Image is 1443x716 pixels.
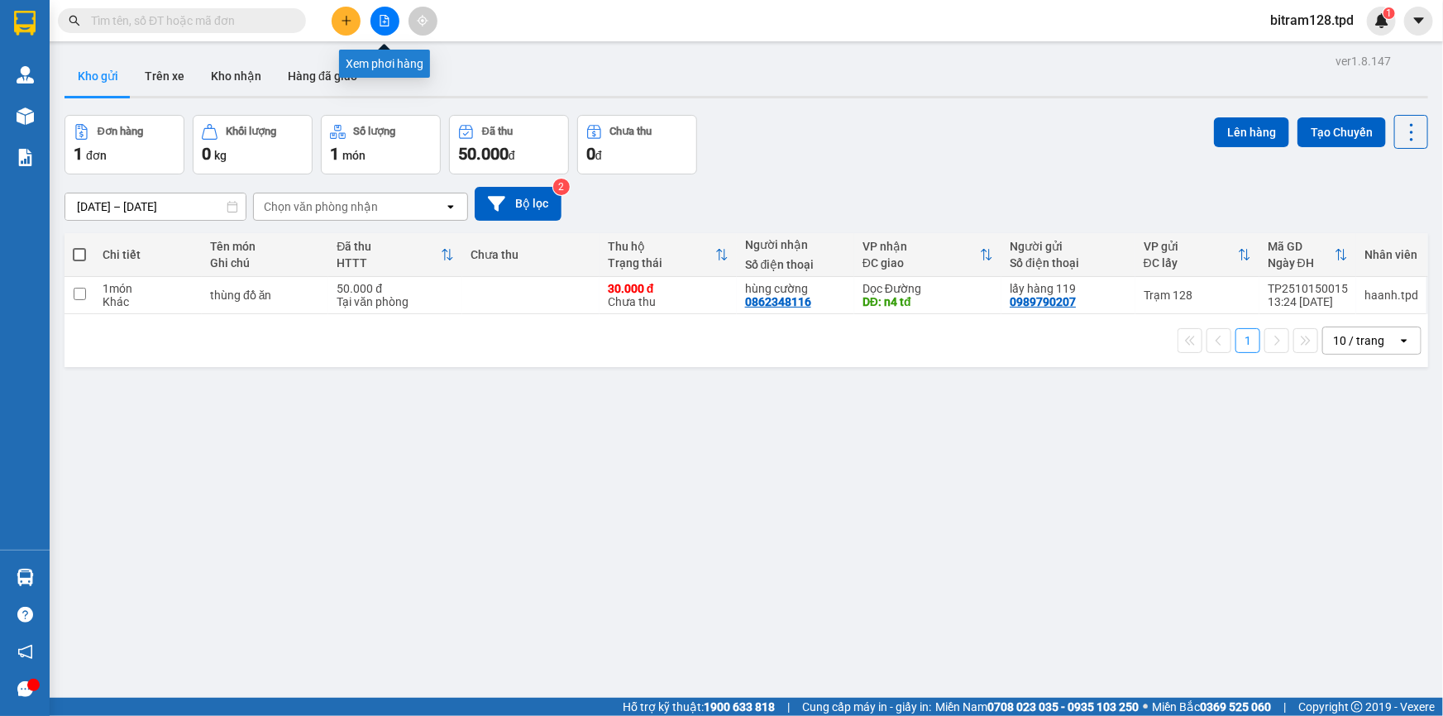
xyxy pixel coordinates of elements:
[337,295,454,308] div: Tại văn phòng
[210,256,320,270] div: Ghi chú
[131,56,198,96] button: Trên xe
[444,200,457,213] svg: open
[103,248,194,261] div: Chi tiết
[69,15,80,26] span: search
[339,50,430,78] div: Xem phơi hàng
[17,107,34,125] img: warehouse-icon
[458,144,509,164] span: 50.000
[600,233,737,277] th: Toggle SortBy
[1152,698,1271,716] span: Miền Bắc
[862,295,993,308] div: DĐ: n4 tđ
[226,126,276,137] div: Khối lượng
[1214,117,1289,147] button: Lên hàng
[193,115,313,174] button: Khối lượng0kg
[608,282,729,295] div: 30.000 đ
[17,644,33,660] span: notification
[1010,256,1127,270] div: Số điện thoại
[935,698,1139,716] span: Miền Nam
[17,569,34,586] img: warehouse-icon
[623,698,775,716] span: Hỗ trợ kỹ thuật:
[198,56,275,96] button: Kho nhận
[98,126,143,137] div: Đơn hàng
[471,248,591,261] div: Chưa thu
[745,238,846,251] div: Người nhận
[577,115,697,174] button: Chưa thu0đ
[409,7,437,36] button: aim
[1257,10,1367,31] span: bitram128.tpd
[1364,248,1418,261] div: Nhân viên
[1259,233,1356,277] th: Toggle SortBy
[1351,701,1363,713] span: copyright
[1268,295,1348,308] div: 13:24 [DATE]
[704,700,775,714] strong: 1900 633 818
[1374,13,1389,28] img: icon-new-feature
[86,149,107,162] span: đơn
[745,258,846,271] div: Số điện thoại
[802,698,931,716] span: Cung cấp máy in - giấy in:
[275,56,370,96] button: Hàng đã giao
[65,56,131,96] button: Kho gửi
[264,198,378,215] div: Chọn văn phòng nhận
[595,149,602,162] span: đ
[1268,282,1348,295] div: TP2510150015
[17,149,34,166] img: solution-icon
[1144,240,1238,253] div: VP gửi
[1404,7,1433,36] button: caret-down
[509,149,515,162] span: đ
[337,240,441,253] div: Đã thu
[586,144,595,164] span: 0
[17,681,33,697] span: message
[745,295,811,308] div: 0862348116
[342,149,366,162] span: món
[17,607,33,623] span: question-circle
[1200,700,1271,714] strong: 0369 525 060
[745,282,846,295] div: hùng cường
[1268,240,1335,253] div: Mã GD
[1383,7,1395,19] sup: 1
[1144,256,1238,270] div: ĐC lấy
[482,126,513,137] div: Đã thu
[65,193,246,220] input: Select a date range.
[1235,328,1260,353] button: 1
[74,144,83,164] span: 1
[214,149,227,162] span: kg
[210,240,320,253] div: Tên món
[862,256,980,270] div: ĐC giao
[1135,233,1259,277] th: Toggle SortBy
[14,11,36,36] img: logo-vxr
[1010,282,1127,295] div: lấy hàng 119
[1010,240,1127,253] div: Người gửi
[328,233,462,277] th: Toggle SortBy
[1144,289,1251,302] div: Trạm 128
[354,126,396,137] div: Số lượng
[330,144,339,164] span: 1
[1386,7,1392,19] span: 1
[321,115,441,174] button: Số lượng1món
[608,256,715,270] div: Trạng thái
[202,144,211,164] span: 0
[1143,704,1148,710] span: ⚪️
[379,15,390,26] span: file-add
[1333,332,1384,349] div: 10 / trang
[553,179,570,195] sup: 2
[337,256,441,270] div: HTTT
[210,289,320,302] div: thùng đồ ăn
[417,15,428,26] span: aim
[65,115,184,174] button: Đơn hàng1đơn
[341,15,352,26] span: plus
[862,240,980,253] div: VP nhận
[1412,13,1426,28] span: caret-down
[370,7,399,36] button: file-add
[608,240,715,253] div: Thu hộ
[332,7,361,36] button: plus
[17,66,34,84] img: warehouse-icon
[475,187,561,221] button: Bộ lọc
[1297,117,1386,147] button: Tạo Chuyến
[1010,295,1076,308] div: 0989790207
[1283,698,1286,716] span: |
[103,295,194,308] div: Khác
[91,12,286,30] input: Tìm tên, số ĐT hoặc mã đơn
[337,282,454,295] div: 50.000 đ
[787,698,790,716] span: |
[1268,256,1335,270] div: Ngày ĐH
